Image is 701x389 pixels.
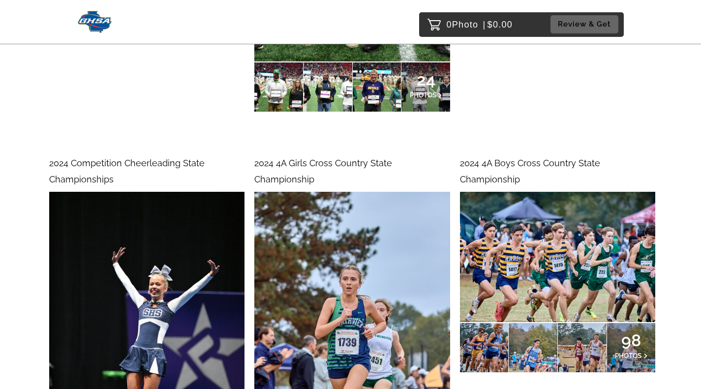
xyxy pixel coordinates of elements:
[460,192,655,322] img: 130616
[410,91,436,99] span: PHOTOS
[615,337,647,343] span: 98
[483,20,486,30] span: |
[410,77,442,83] span: 24
[447,17,513,32] p: 0 $0.00
[49,158,205,184] span: 2024 Competition Cheerleading State Championships
[615,352,641,359] span: PHOTOS
[254,158,392,184] span: 2024 4A Girls Cross Country State Championship
[78,11,113,33] img: Snapphound Logo
[460,158,600,184] span: 2024 4A Boys Cross Country State Championship
[452,17,479,32] span: Photo
[460,155,655,372] a: 2024 4A Boys Cross Country State Championship98PHOTOS
[550,15,621,33] a: Review & Get
[550,15,618,33] button: Review & Get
